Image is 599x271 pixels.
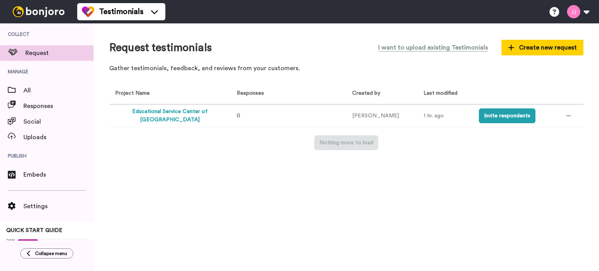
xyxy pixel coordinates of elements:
span: Request [25,48,94,58]
button: Invite respondents [479,108,535,123]
button: Nothing more to load [314,135,378,150]
span: Create new request [508,43,577,52]
span: Testimonials [99,6,144,17]
span: Collapse menu [35,250,67,257]
span: 0 [237,113,240,119]
p: Gather testimonials, feedback, and reviews from your customers. [109,64,583,73]
button: Create new request [502,40,583,55]
span: I want to upload existing Testimonials [378,43,488,52]
th: Project Name [109,83,228,105]
th: Created by [346,83,418,105]
th: Last modified [418,83,473,105]
span: 28% [6,237,16,244]
span: Embeds [23,170,94,179]
img: bj-logo-header-white.svg [9,6,68,17]
span: Responses [23,101,94,111]
span: Responses [234,90,264,96]
span: Uploads [23,133,94,142]
img: tm-color.svg [82,5,94,18]
td: 1 hr. ago [418,105,473,128]
button: Collapse menu [20,248,73,259]
button: Educational Service Center of [GEOGRAPHIC_DATA] [115,108,225,124]
span: Settings [23,202,94,211]
span: QUICK START GUIDE [6,228,62,233]
button: I want to upload existing Testimonials [372,39,494,56]
td: [PERSON_NAME] [346,105,418,128]
span: All [23,86,94,95]
span: Social [23,117,94,126]
h1: Request testimonials [109,42,212,54]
